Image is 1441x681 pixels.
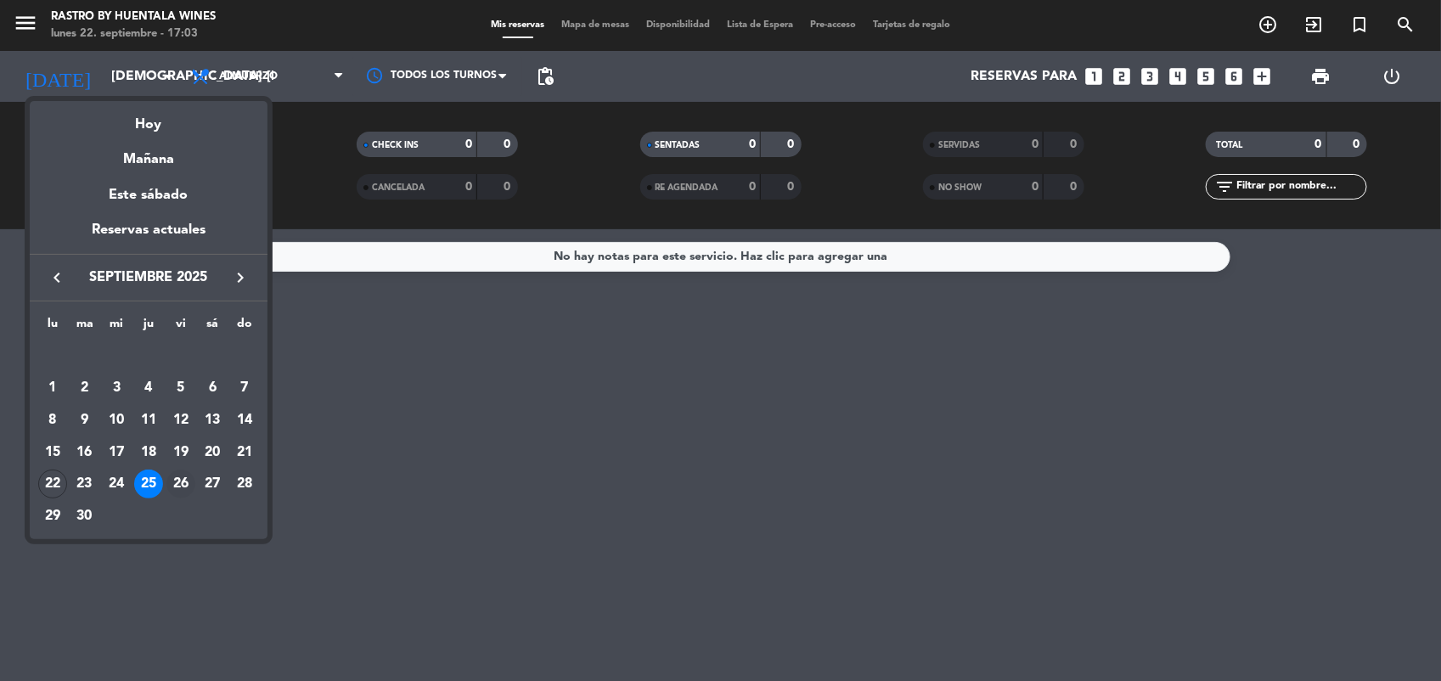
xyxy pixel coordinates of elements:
[228,469,261,501] td: 28 de septiembre de 2025
[70,438,99,467] div: 16
[30,172,267,219] div: Este sábado
[166,374,195,402] div: 5
[197,436,229,469] td: 20 de septiembre de 2025
[228,372,261,404] td: 7 de septiembre de 2025
[38,470,67,498] div: 22
[134,438,163,467] div: 18
[225,267,256,289] button: keyboard_arrow_right
[198,438,227,467] div: 20
[197,469,229,501] td: 27 de septiembre de 2025
[132,436,165,469] td: 18 de septiembre de 2025
[228,314,261,340] th: domingo
[197,314,229,340] th: sábado
[166,438,195,467] div: 19
[37,404,69,436] td: 8 de septiembre de 2025
[70,502,99,531] div: 30
[38,438,67,467] div: 15
[132,404,165,436] td: 11 de septiembre de 2025
[230,406,259,435] div: 14
[166,470,195,498] div: 26
[230,470,259,498] div: 28
[166,406,195,435] div: 12
[197,372,229,404] td: 6 de septiembre de 2025
[37,372,69,404] td: 1 de septiembre de 2025
[132,372,165,404] td: 4 de septiembre de 2025
[30,136,267,171] div: Mañana
[230,438,259,467] div: 21
[102,438,131,467] div: 17
[102,374,131,402] div: 3
[69,372,101,404] td: 2 de septiembre de 2025
[38,374,67,402] div: 1
[47,267,67,288] i: keyboard_arrow_left
[37,500,69,532] td: 29 de septiembre de 2025
[132,314,165,340] th: jueves
[134,374,163,402] div: 4
[198,374,227,402] div: 6
[134,406,163,435] div: 11
[102,406,131,435] div: 10
[69,314,101,340] th: martes
[165,469,197,501] td: 26 de septiembre de 2025
[228,404,261,436] td: 14 de septiembre de 2025
[132,469,165,501] td: 25 de septiembre de 2025
[69,436,101,469] td: 16 de septiembre de 2025
[70,470,99,498] div: 23
[30,101,267,136] div: Hoy
[37,436,69,469] td: 15 de septiembre de 2025
[102,470,131,498] div: 24
[69,500,101,532] td: 30 de septiembre de 2025
[37,314,69,340] th: lunes
[37,469,69,501] td: 22 de septiembre de 2025
[198,470,227,498] div: 27
[134,470,163,498] div: 25
[198,406,227,435] div: 13
[100,372,132,404] td: 3 de septiembre de 2025
[165,314,197,340] th: viernes
[165,404,197,436] td: 12 de septiembre de 2025
[70,374,99,402] div: 2
[100,436,132,469] td: 17 de septiembre de 2025
[228,436,261,469] td: 21 de septiembre de 2025
[165,436,197,469] td: 19 de septiembre de 2025
[100,404,132,436] td: 10 de septiembre de 2025
[30,219,267,254] div: Reservas actuales
[70,406,99,435] div: 9
[69,469,101,501] td: 23 de septiembre de 2025
[197,404,229,436] td: 13 de septiembre de 2025
[69,404,101,436] td: 9 de septiembre de 2025
[230,267,250,288] i: keyboard_arrow_right
[38,502,67,531] div: 29
[100,314,132,340] th: miércoles
[230,374,259,402] div: 7
[42,267,72,289] button: keyboard_arrow_left
[72,267,225,289] span: septiembre 2025
[38,406,67,435] div: 8
[165,372,197,404] td: 5 de septiembre de 2025
[37,340,261,373] td: SEP.
[100,469,132,501] td: 24 de septiembre de 2025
